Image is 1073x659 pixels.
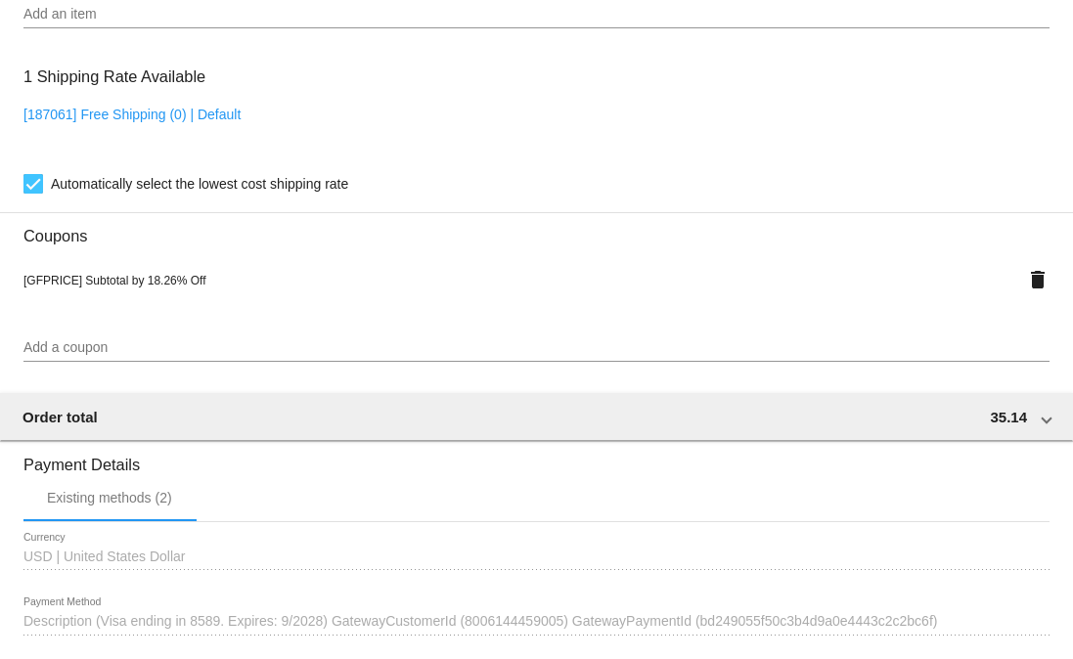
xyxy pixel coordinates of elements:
[1026,268,1050,291] mat-icon: delete
[23,340,1050,356] input: Add a coupon
[23,107,241,122] a: [187061] Free Shipping (0) | Default
[22,409,98,425] span: Order total
[23,613,937,629] span: Description (Visa ending in 8589. Expires: 9/2028) GatewayCustomerId (8006144459005) GatewayPayme...
[23,56,205,98] h3: 1 Shipping Rate Available
[51,172,348,196] span: Automatically select the lowest cost shipping rate
[23,212,1050,245] h3: Coupons
[23,441,1050,474] h3: Payment Details
[47,490,172,505] div: Existing methods (2)
[23,549,185,564] span: USD | United States Dollar
[23,7,1050,22] input: Add an item
[990,409,1027,425] span: 35.14
[23,274,206,287] span: [GFPRICE] Subtotal by 18.26% Off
